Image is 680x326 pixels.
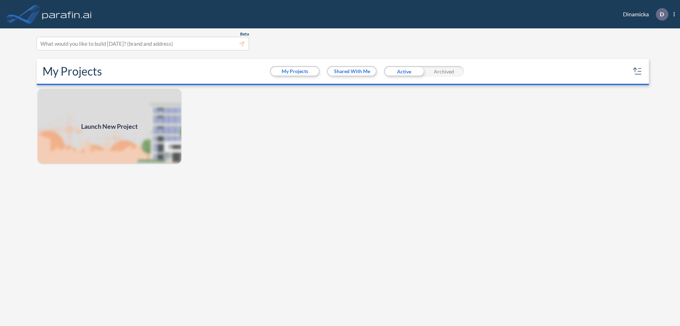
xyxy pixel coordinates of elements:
[81,122,138,131] span: Launch New Project
[41,7,93,21] img: logo
[240,31,249,37] span: Beta
[37,88,182,165] a: Launch New Project
[328,67,376,76] button: Shared With Me
[660,11,664,17] p: D
[612,8,675,21] div: Dinamicka
[37,88,182,165] img: add
[424,66,464,77] div: Archived
[271,67,319,76] button: My Projects
[384,66,424,77] div: Active
[42,65,102,78] h2: My Projects
[632,66,643,77] button: sort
